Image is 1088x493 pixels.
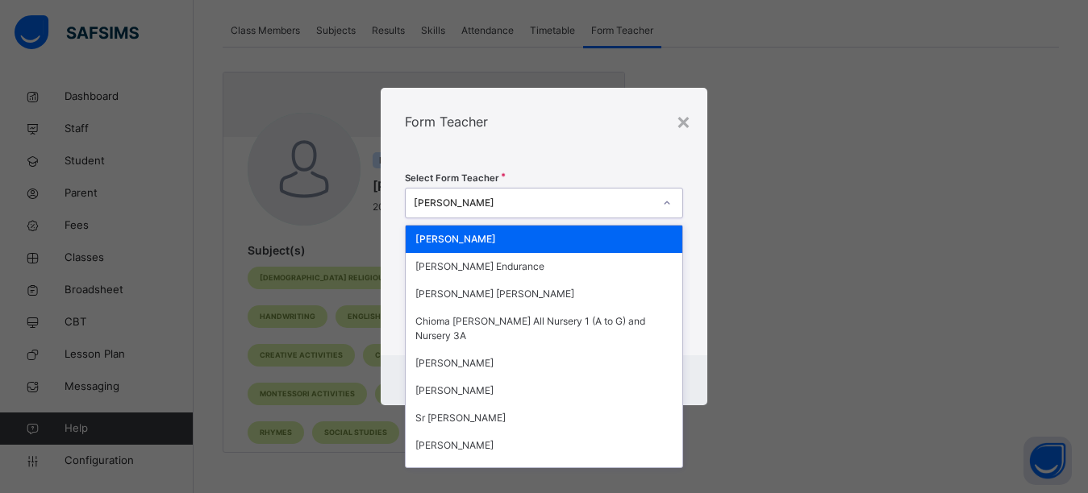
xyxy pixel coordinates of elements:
div: Sr [PERSON_NAME] [406,404,682,432]
div: Chioma [PERSON_NAME] All Nursery 1 (A to G) and Nursery 3A [406,308,682,350]
div: [PERSON_NAME] Endurance [406,253,682,280]
div: × [676,104,691,138]
div: [PERSON_NAME] [406,226,682,253]
div: [PERSON_NAME] [406,432,682,459]
div: [PERSON_NAME] [406,350,682,377]
span: Form Teacher [405,114,488,130]
div: [PERSON_NAME] [414,196,653,210]
div: [PERSON_NAME] [406,459,682,487]
div: [PERSON_NAME] [406,377,682,404]
span: Select Form Teacher [405,172,499,185]
div: [PERSON_NAME] [PERSON_NAME] [406,280,682,308]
